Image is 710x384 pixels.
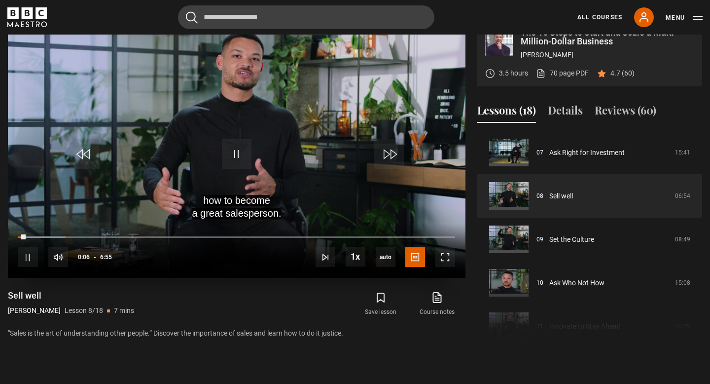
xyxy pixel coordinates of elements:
p: 7 mins [114,306,134,316]
a: Ask Who Not How [549,278,604,288]
p: [PERSON_NAME] [521,50,694,60]
span: - [94,254,96,261]
a: 70 page PDF [536,68,589,78]
button: Details [548,102,583,123]
a: Set the Culture [549,234,594,245]
div: Current quality: 720p [376,247,395,267]
div: Progress Bar [18,236,455,238]
p: Lesson 8/18 [65,306,103,316]
button: Pause [18,247,38,267]
button: Toggle navigation [666,13,703,23]
a: Course notes [409,290,465,318]
p: [PERSON_NAME] [8,306,61,316]
video-js: Video Player [8,20,465,278]
span: 0:06 [78,248,90,266]
p: The 16 Steps to Start and Scale a Multi-Million-Dollar Business [521,28,694,46]
button: Reviews (60) [595,102,656,123]
button: Captions [405,247,425,267]
button: Submit the search query [186,11,198,24]
svg: BBC Maestro [7,7,47,27]
button: Playback Rate [346,247,365,267]
p: 4.7 (60) [610,68,635,78]
p: 3.5 hours [499,68,528,78]
p: "Sales is the art of understanding other people.” Discover the importance of sales and learn how ... [8,328,465,339]
span: auto [376,247,395,267]
input: Search [178,5,434,29]
a: Ask Right for Investment [549,148,625,158]
button: Fullscreen [435,247,455,267]
h1: Sell well [8,290,134,302]
a: Sell well [549,191,573,201]
button: Save lesson [353,290,409,318]
span: 6:55 [100,248,112,266]
a: All Courses [577,13,622,22]
button: Lessons (18) [477,102,536,123]
button: Next Lesson [316,247,335,267]
button: Mute [48,247,68,267]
